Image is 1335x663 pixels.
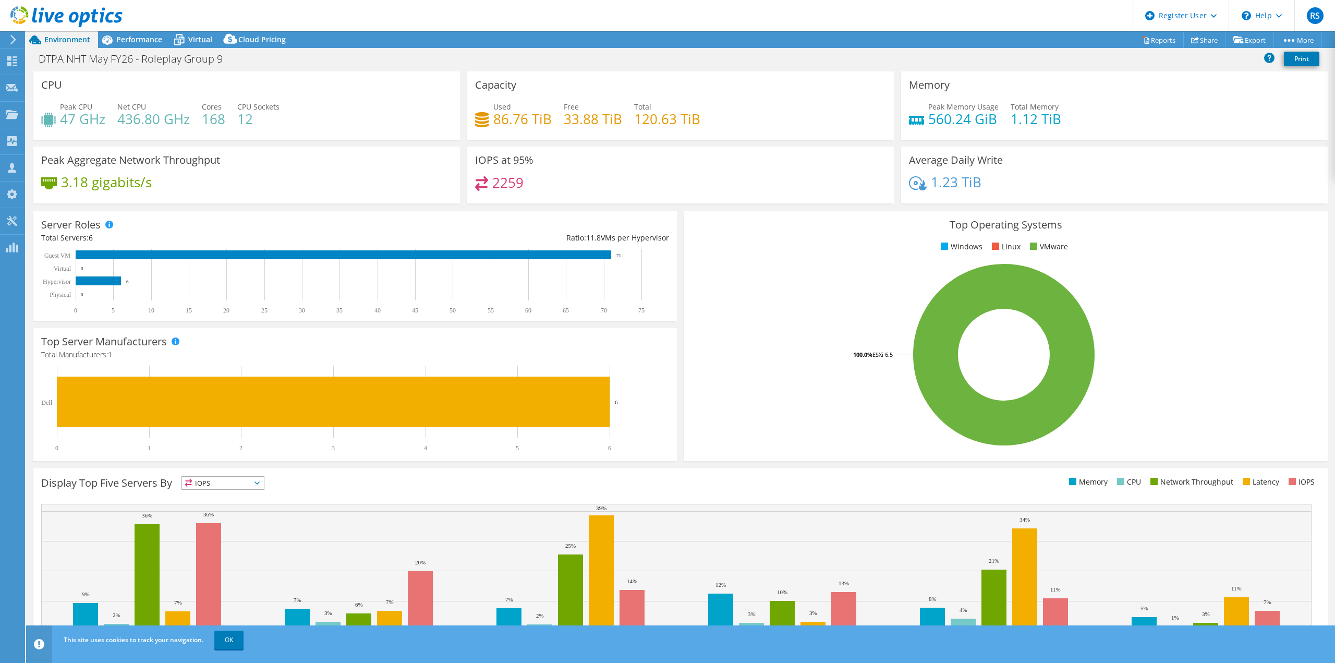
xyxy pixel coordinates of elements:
[239,444,242,452] text: 2
[1240,476,1279,488] li: Latency
[203,511,214,517] text: 36%
[332,444,335,452] text: 3
[601,307,607,314] text: 70
[54,265,71,272] text: Virtual
[563,307,569,314] text: 65
[108,349,112,359] span: 1
[853,351,872,358] tspan: 100.0%
[872,351,893,358] tspan: ESXi 6.5
[1148,476,1233,488] li: Network Throughput
[386,599,394,605] text: 7%
[424,444,427,452] text: 4
[564,113,622,125] h4: 33.88 TiB
[41,399,52,406] text: Dell
[41,154,220,166] h3: Peak Aggregate Network Throughput
[148,444,151,452] text: 1
[475,154,533,166] h3: IOPS at 95%
[61,176,152,188] h4: 3.18 gigabits/s
[237,113,280,125] h4: 12
[412,307,418,314] text: 45
[355,601,363,608] text: 6%
[692,219,1320,231] h3: Top Operating Systems
[492,177,524,188] h4: 2259
[1066,476,1108,488] li: Memory
[1171,614,1179,621] text: 1%
[238,34,286,44] span: Cloud Pricing
[55,444,58,452] text: 0
[44,34,90,44] span: Environment
[809,610,817,616] text: 3%
[1202,611,1210,617] text: 3%
[777,589,787,595] text: 10%
[475,79,516,91] h3: Capacity
[929,596,937,602] text: 8%
[74,307,77,314] text: 0
[148,307,154,314] text: 10
[261,307,268,314] text: 25
[1264,599,1271,605] text: 7%
[596,505,606,511] text: 39%
[82,591,90,597] text: 9%
[493,102,511,112] span: Used
[186,307,192,314] text: 15
[117,102,146,112] span: Net CPU
[488,307,494,314] text: 55
[634,113,700,125] h4: 120.63 TiB
[89,233,93,243] span: 6
[237,102,280,112] span: CPU Sockets
[525,307,531,314] text: 60
[634,102,651,112] span: Total
[1140,605,1148,611] text: 5%
[1011,113,1061,125] h4: 1.12 TiB
[112,307,115,314] text: 5
[43,278,71,285] text: Hypervisor
[565,543,576,549] text: 25%
[41,349,669,360] h4: Total Manufacturers:
[1114,476,1141,488] li: CPU
[415,559,426,565] text: 20%
[493,113,552,125] h4: 86.76 TiB
[505,596,513,602] text: 7%
[1286,476,1315,488] li: IOPS
[64,635,203,644] span: This site uses cookies to track your navigation.
[450,307,456,314] text: 50
[928,102,999,112] span: Peak Memory Usage
[214,631,244,649] a: OK
[608,444,611,452] text: 6
[81,292,83,297] text: 0
[931,176,981,188] h4: 1.23 TiB
[989,558,999,564] text: 21%
[41,336,167,347] h3: Top Server Manufacturers
[41,219,101,231] h3: Server Roles
[564,102,579,112] span: Free
[1011,102,1059,112] span: Total Memory
[355,232,669,244] div: Ratio: VMs per Hypervisor
[188,34,212,44] span: Virtual
[989,241,1021,252] li: Linux
[1273,32,1322,48] a: More
[748,611,756,617] text: 3%
[1225,32,1274,48] a: Export
[586,233,601,243] span: 11.8
[1242,11,1251,20] svg: \n
[1284,52,1319,66] a: Print
[299,307,305,314] text: 30
[374,307,381,314] text: 40
[960,607,967,613] text: 4%
[117,113,190,125] h4: 436.80 GHz
[336,307,343,314] text: 35
[113,612,120,618] text: 2%
[638,307,645,314] text: 75
[50,291,71,298] text: Physical
[839,580,849,586] text: 13%
[938,241,982,252] li: Windows
[34,53,239,65] h1: DTPA NHT May FY26 - Roleplay Group 9
[174,599,182,606] text: 7%
[616,253,621,258] text: 71
[60,113,105,125] h4: 47 GHz
[44,252,70,259] text: Guest VM
[615,399,618,405] text: 6
[715,582,726,588] text: 12%
[928,113,999,125] h4: 560.24 GiB
[142,512,152,519] text: 36%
